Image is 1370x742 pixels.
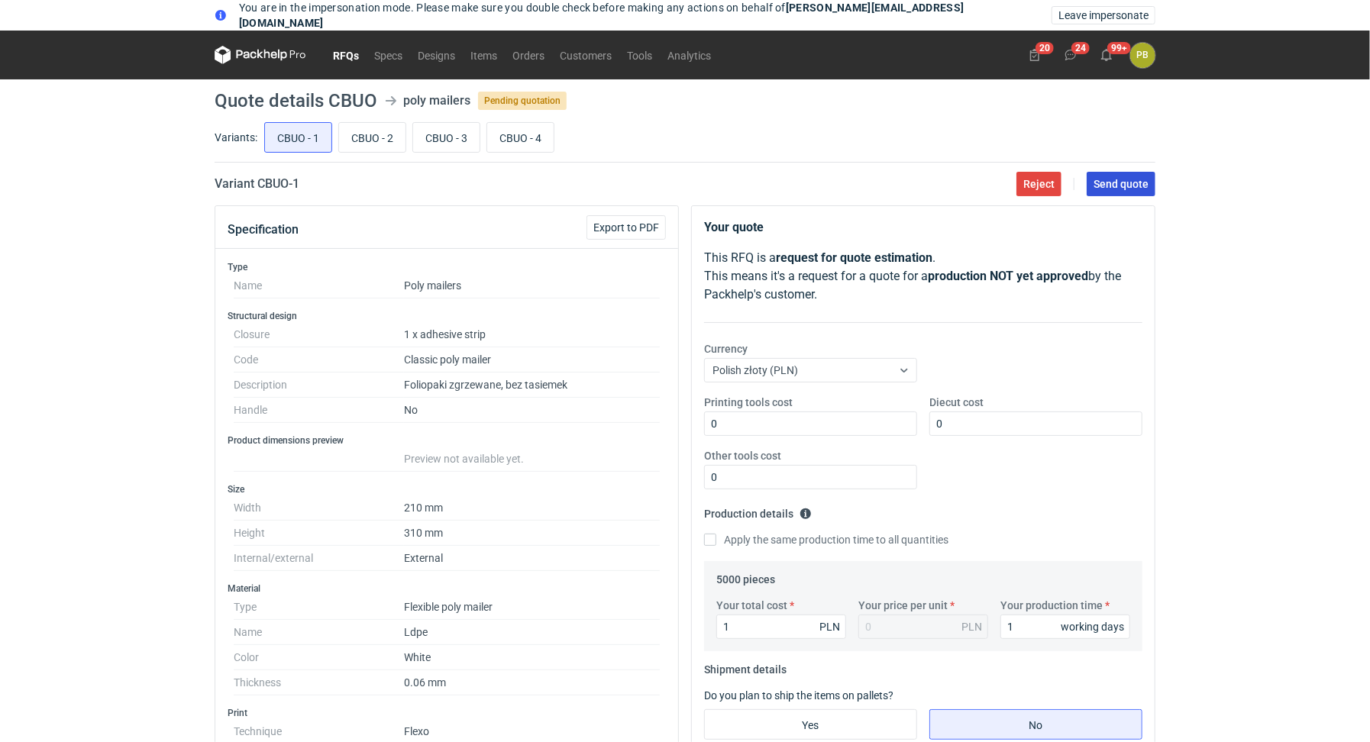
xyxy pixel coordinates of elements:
dt: Internal/external [234,546,404,571]
dd: Flexible poly mailer [404,595,660,620]
dt: Code [234,347,404,373]
dt: Width [234,495,404,521]
label: Apply the same production time to all quantities [704,532,948,547]
input: 0 [704,465,917,489]
dt: Name [234,273,404,298]
h3: Print [228,707,666,719]
label: Other tools cost [704,448,781,463]
legend: Production details [704,502,812,520]
dt: Color [234,645,404,670]
svg: Packhelp Pro [215,46,306,64]
button: Specification [228,211,299,248]
strong: request for quote estimation [776,250,932,265]
div: poly mailers [403,92,470,110]
label: CBUO - 4 [486,122,554,153]
dd: 310 mm [404,521,660,546]
button: Export to PDF [586,215,666,240]
button: 24 [1058,43,1083,67]
span: Preview not available yet. [404,453,524,465]
label: Yes [704,709,917,740]
h3: Structural design [228,310,666,322]
input: 0 [1000,615,1130,639]
label: Your total cost [716,598,787,613]
label: Variants: [215,130,257,145]
dt: Closure [234,322,404,347]
label: Diecut cost [929,395,984,410]
button: PB [1130,43,1155,68]
dd: Poly mailers [404,273,660,298]
input: 0 [929,411,1142,436]
h3: Size [228,483,666,495]
div: PLN [961,619,982,634]
label: Your production time [1000,598,1103,613]
a: Orders [505,46,552,64]
div: PLN [819,619,840,634]
div: working days [1061,619,1124,634]
dt: Thickness [234,670,404,695]
label: CBUO - 3 [412,122,480,153]
a: Items [463,46,505,64]
a: Tools [619,46,660,64]
dd: Ldpe [404,620,660,645]
dd: No [404,398,660,423]
dd: 210 mm [404,495,660,521]
a: RFQs [325,46,367,64]
p: This RFQ is a . This means it's a request for a quote for a by the Packhelp's customer. [704,249,1142,304]
dt: Height [234,521,404,546]
strong: production NOT yet approved [928,269,1088,283]
dt: Name [234,620,404,645]
a: Designs [410,46,463,64]
h3: Material [228,582,666,595]
h3: Product dimensions preview [228,434,666,447]
input: 0 [716,615,846,639]
dd: 0.06 mm [404,670,660,695]
strong: Your quote [704,220,764,234]
a: Analytics [660,46,719,64]
dt: Description [234,373,404,398]
h1: Quote details CBUO [215,92,377,110]
dd: External [404,546,660,571]
label: No [929,709,1142,740]
button: Leave impersonate [1052,6,1155,24]
dd: 1 x adhesive strip [404,322,660,347]
span: Reject [1023,179,1055,189]
label: Your price per unit [858,598,948,613]
h3: Type [228,261,666,273]
button: 99+ [1094,43,1119,67]
label: Printing tools cost [704,395,793,410]
div: Piotr Bożek [1130,43,1155,68]
button: 20 [1023,43,1047,67]
label: Currency [704,341,748,356]
span: Pending quotation [478,92,567,110]
dd: Foliopaki zgrzewane, bez tasiemek [404,373,660,398]
label: CBUO - 1 [264,122,332,153]
legend: 5000 pieces [716,567,775,586]
dt: Type [234,595,404,620]
legend: Shipment details [704,657,787,676]
dd: Classic poly mailer [404,347,660,373]
span: Send quote [1094,179,1149,189]
label: CBUO - 2 [338,122,406,153]
button: Reject [1016,172,1061,196]
span: Polish złoty (PLN) [712,364,798,376]
label: Do you plan to ship the items on pallets? [704,689,893,702]
button: Send quote [1087,172,1155,196]
a: Specs [367,46,410,64]
span: Export to PDF [593,222,659,233]
input: 0 [704,411,917,436]
h2: Variant CBUO - 1 [215,175,299,193]
span: Leave impersonate [1058,10,1149,21]
dd: White [404,645,660,670]
dt: Handle [234,398,404,423]
a: Customers [552,46,619,64]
